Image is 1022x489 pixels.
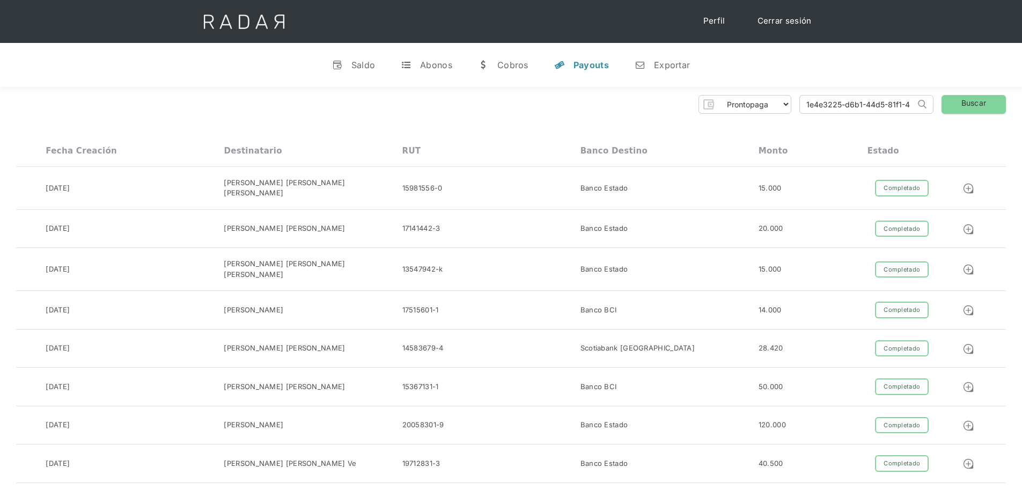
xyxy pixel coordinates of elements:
[759,343,783,354] div: 28.420
[800,96,915,113] input: Busca por ID
[46,183,70,194] div: [DATE]
[747,11,822,32] a: Cerrar sesión
[224,223,345,234] div: [PERSON_NAME] [PERSON_NAME]
[574,60,609,70] div: Payouts
[875,340,929,357] div: Completado
[224,458,356,469] div: [PERSON_NAME] [PERSON_NAME] Ve
[402,146,421,156] div: RUT
[224,382,345,392] div: [PERSON_NAME] [PERSON_NAME]
[402,420,444,430] div: 20058301-9
[962,264,974,275] img: Detalle
[962,343,974,355] img: Detalle
[693,11,736,32] a: Perfil
[497,60,528,70] div: Cobros
[962,304,974,316] img: Detalle
[46,458,70,469] div: [DATE]
[580,343,695,354] div: Scotiabank [GEOGRAPHIC_DATA]
[580,420,628,430] div: Banco Estado
[580,382,617,392] div: Banco BCI
[875,180,929,196] div: Completado
[962,381,974,393] img: Detalle
[759,264,782,275] div: 15.000
[46,420,70,430] div: [DATE]
[478,60,489,70] div: w
[351,60,376,70] div: Saldo
[46,382,70,392] div: [DATE]
[580,183,628,194] div: Banco Estado
[942,95,1006,114] a: Buscar
[867,146,899,156] div: Estado
[759,183,782,194] div: 15.000
[402,264,443,275] div: 13547942-k
[759,382,783,392] div: 50.000
[699,95,791,114] form: Form
[759,458,783,469] div: 40.500
[224,343,345,354] div: [PERSON_NAME] [PERSON_NAME]
[580,458,628,469] div: Banco Estado
[224,259,402,280] div: [PERSON_NAME] [PERSON_NAME] [PERSON_NAME]
[875,302,929,318] div: Completado
[224,305,283,316] div: [PERSON_NAME]
[402,458,440,469] div: 19712831-3
[759,305,782,316] div: 14.000
[875,261,929,278] div: Completado
[332,60,343,70] div: v
[654,60,690,70] div: Exportar
[962,458,974,470] img: Detalle
[224,178,402,199] div: [PERSON_NAME] [PERSON_NAME] [PERSON_NAME]
[46,223,70,234] div: [DATE]
[635,60,645,70] div: n
[402,343,444,354] div: 14583679-4
[402,305,439,316] div: 17515601-1
[224,420,283,430] div: [PERSON_NAME]
[759,146,788,156] div: Monto
[875,221,929,237] div: Completado
[962,183,974,194] img: Detalle
[402,382,439,392] div: 15367131-1
[401,60,411,70] div: t
[580,264,628,275] div: Banco Estado
[46,264,70,275] div: [DATE]
[580,223,628,234] div: Banco Estado
[759,223,783,234] div: 20.000
[46,146,117,156] div: Fecha creación
[402,223,440,234] div: 17141442-3
[875,417,929,434] div: Completado
[580,305,617,316] div: Banco BCI
[46,343,70,354] div: [DATE]
[875,455,929,472] div: Completado
[580,146,648,156] div: Banco destino
[224,146,282,156] div: Destinatario
[420,60,452,70] div: Abonos
[554,60,565,70] div: y
[875,378,929,395] div: Completado
[962,420,974,432] img: Detalle
[402,183,443,194] div: 15981556-0
[759,420,786,430] div: 120.000
[962,223,974,235] img: Detalle
[46,305,70,316] div: [DATE]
